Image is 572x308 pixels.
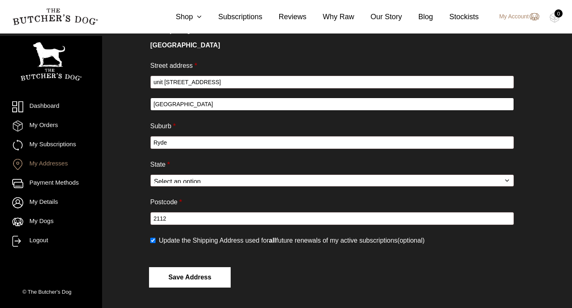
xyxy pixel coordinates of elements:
a: My Details [12,197,90,208]
a: My Subscriptions [12,140,90,151]
a: My Orders [12,121,90,132]
a: My Dogs [12,216,90,228]
a: Stockists [433,11,479,22]
button: Save address [149,267,231,288]
label: Postcode [150,196,182,209]
a: Logout [12,236,90,247]
a: Reviews [262,11,306,22]
input: Apartment, suite, unit, etc. (optional) [150,98,514,111]
a: Payment Methods [12,178,90,189]
span: (optional) [397,237,425,244]
img: TBD_Portrait_Logo_White.png [20,42,82,81]
a: Why Raw [307,11,354,22]
a: Shop [159,11,202,22]
label: State [150,158,170,171]
label: Suburb [150,120,176,133]
img: TBD_Cart-Empty.png [550,12,560,23]
label: Street address [150,59,197,72]
input: Update the Shipping Address used forallfuture renewals of my active subscriptions(optional) [150,238,156,243]
a: Blog [402,11,433,22]
strong: [GEOGRAPHIC_DATA] [150,42,220,49]
label: Update the Shipping Address used for future renewals of my active subscriptions [150,237,425,244]
a: My Addresses [12,159,90,170]
a: Our Story [354,11,402,22]
strong: all [269,237,276,244]
a: Subscriptions [202,11,262,22]
a: Dashboard [12,101,90,112]
a: My Account [491,12,539,22]
input: House number and street name [150,76,514,89]
div: 0 [554,9,563,18]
